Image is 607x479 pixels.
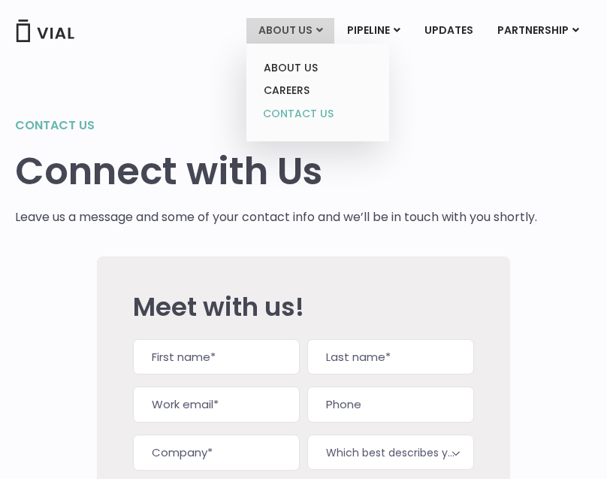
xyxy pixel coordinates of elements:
input: Last name* [307,339,474,375]
a: ABOUT US [252,56,383,80]
a: CONTACT US [252,102,383,126]
a: ABOUT USMenu Toggle [246,18,334,44]
span: Which best describes you?* [307,435,474,470]
p: Leave us a message and some of your contact info and we’ll be in touch with you shortly. [15,208,566,226]
h2: Meet with us! [133,293,474,321]
input: First name* [133,339,300,375]
img: Vial Logo [15,20,75,42]
a: PIPELINEMenu Toggle [335,18,412,44]
a: UPDATES [412,18,485,44]
input: Work email* [133,387,300,423]
a: CAREERS [252,79,383,102]
input: Phone [307,387,474,423]
h2: Contact us [15,117,592,135]
a: PARTNERSHIPMenu Toggle [485,18,591,44]
h1: Connect with Us [15,150,592,193]
input: Company* [133,435,300,471]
